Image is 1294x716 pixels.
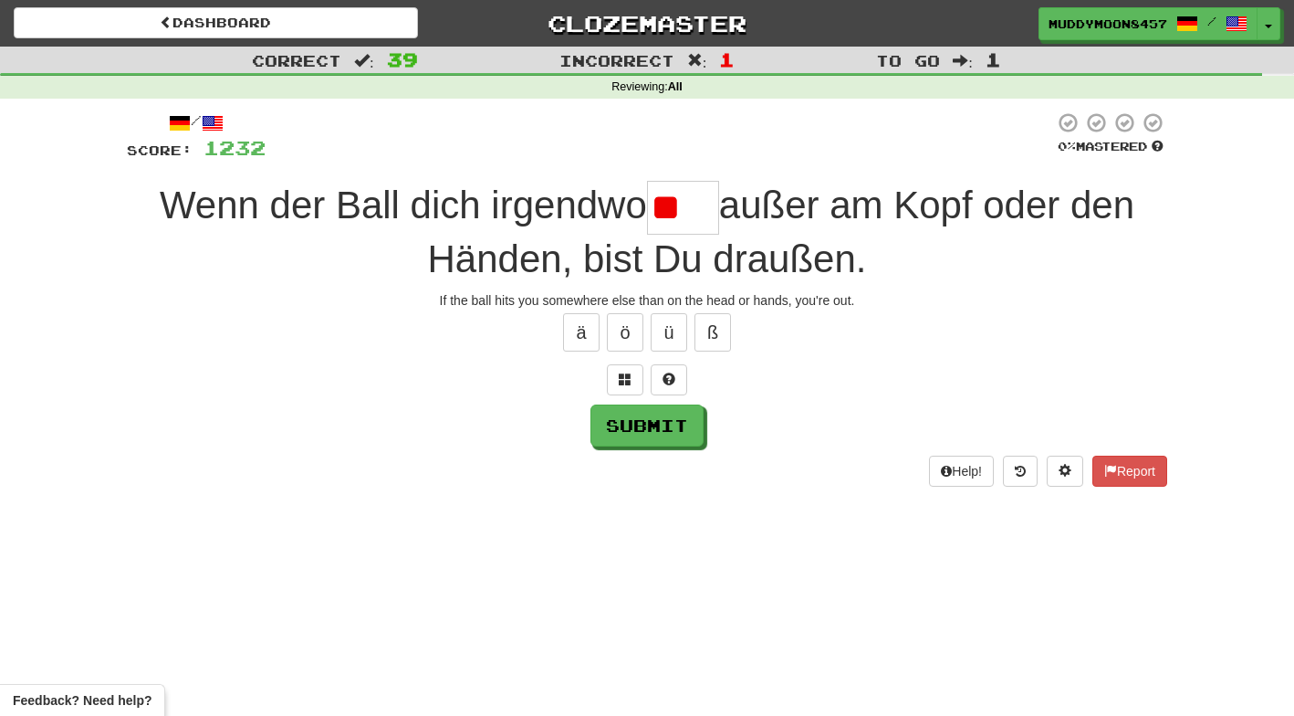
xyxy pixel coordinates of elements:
div: / [127,111,266,134]
span: : [354,53,374,68]
button: ß [694,313,731,352]
button: Report [1092,456,1167,487]
a: Clozemaster [445,7,850,39]
span: 1 [719,48,735,70]
button: ü [651,313,687,352]
span: To go [876,51,940,69]
span: 39 [387,48,418,70]
a: MuddyMoon8457 / [1038,7,1257,40]
span: : [953,53,973,68]
button: Submit [590,405,704,447]
button: Round history (alt+y) [1003,456,1038,487]
span: Open feedback widget [13,691,151,710]
button: Help! [929,456,994,487]
span: außer am Kopf oder den Händen, bist Du draußen. [428,184,1135,280]
button: Single letter hint - you only get 1 per sentence and score half the points! alt+h [651,364,687,395]
span: MuddyMoon8457 [1049,16,1167,32]
span: Incorrect [559,51,674,69]
span: Correct [252,51,341,69]
div: Mastered [1054,139,1167,155]
span: 0 % [1058,139,1076,153]
button: Switch sentence to multiple choice alt+p [607,364,643,395]
button: ä [563,313,600,352]
strong: All [668,80,683,93]
span: 1 [986,48,1001,70]
button: ö [607,313,643,352]
span: : [687,53,707,68]
a: Dashboard [14,7,418,38]
span: 1232 [203,136,266,159]
span: Wenn der Ball dich irgendwo [160,184,647,226]
div: If the ball hits you somewhere else than on the head or hands, you're out. [127,291,1167,310]
span: / [1207,15,1216,27]
span: Score: [127,142,193,158]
